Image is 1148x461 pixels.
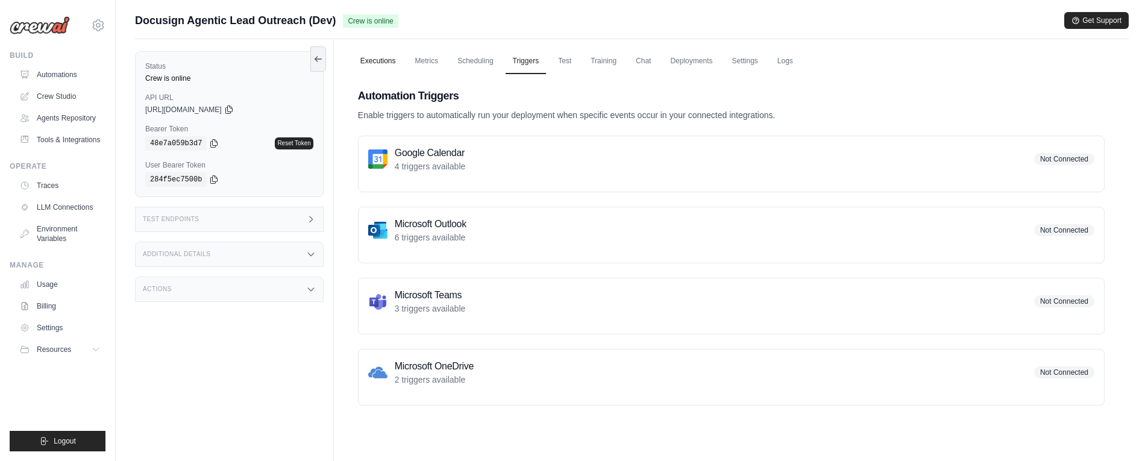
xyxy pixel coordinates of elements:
a: Settings [724,49,765,74]
h3: Microsoft Outlook [395,217,466,231]
label: Bearer Token [145,124,313,134]
div: Operate [10,162,105,171]
a: Chat [629,49,658,74]
span: Resources [37,345,71,354]
h3: Additional Details [143,251,210,258]
label: User Bearer Token [145,160,313,170]
img: Microsoft Teams [368,292,387,311]
a: Deployments [663,49,720,74]
img: Logo [10,16,70,34]
span: Not Connected [1034,224,1094,236]
code: 284f5ec7500b [145,172,207,187]
a: Usage [14,275,105,294]
code: 48e7a059b3d7 [145,136,207,151]
img: Google Calendar [368,149,387,169]
span: Crew is online [343,14,398,28]
a: Logs [770,49,800,74]
p: 3 triggers available [395,303,466,315]
a: Triggers [506,49,547,74]
h3: Google Calendar [395,146,466,160]
label: Status [145,61,313,71]
span: [URL][DOMAIN_NAME] [145,105,222,114]
button: Logout [10,431,105,451]
div: Manage [10,260,105,270]
a: Training [583,49,624,74]
a: Scheduling [450,49,500,74]
div: Crew is online [145,74,313,83]
span: Not Connected [1034,295,1094,307]
button: Get Support [1064,12,1129,29]
a: Tools & Integrations [14,130,105,149]
p: Enable triggers to automatically run your deployment when specific events occur in your connected... [358,109,1105,121]
div: Build [10,51,105,60]
p: 4 triggers available [395,160,466,172]
span: Not Connected [1034,153,1094,165]
a: Reset Token [275,137,313,149]
h2: Automation Triggers [358,87,1105,104]
span: Logout [54,436,76,446]
p: 6 triggers available [395,231,466,243]
span: Not Connected [1034,366,1094,378]
label: API URL [145,93,313,102]
img: Microsoft OneDrive [368,363,387,382]
a: Environment Variables [14,219,105,248]
a: Settings [14,318,105,337]
h3: Microsoft OneDrive [395,359,474,374]
span: Docusign Agentic Lead Outreach (Dev) [135,12,336,29]
a: Agents Repository [14,108,105,128]
a: Automations [14,65,105,84]
a: Executions [353,49,403,74]
a: Metrics [408,49,446,74]
a: Traces [14,176,105,195]
a: LLM Connections [14,198,105,217]
h3: Actions [143,286,172,293]
h3: Test Endpoints [143,216,199,223]
a: Test [551,49,579,74]
a: Billing [14,296,105,316]
img: Microsoft Outlook [368,221,387,240]
a: Crew Studio [14,87,105,106]
h3: Microsoft Teams [395,288,466,303]
button: Resources [14,340,105,359]
p: 2 triggers available [395,374,474,386]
